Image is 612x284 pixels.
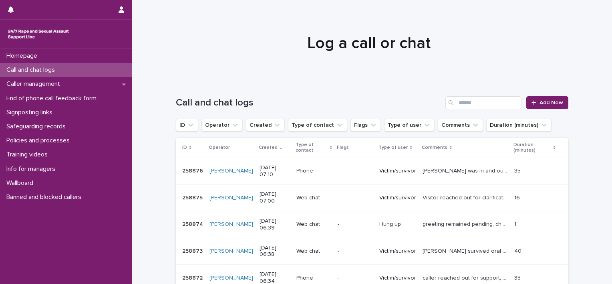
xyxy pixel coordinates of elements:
p: Hung up [379,221,416,228]
p: Phone [296,275,331,282]
img: rhQMoQhaT3yELyF149Cw [6,26,70,42]
p: [DATE] 06:39 [260,218,290,231]
a: [PERSON_NAME] [209,221,253,228]
p: Phone [296,168,331,174]
p: Banned and blocked callers [3,193,88,201]
p: 1 [514,219,518,228]
a: [PERSON_NAME] [209,275,253,282]
p: Victim/survivor [379,248,416,255]
p: Flags [337,143,349,152]
p: 35 [514,166,522,174]
p: Victim/survivor [379,168,416,174]
p: Type of user [378,143,408,152]
button: Type of user [384,119,435,132]
p: 258875 [182,193,204,201]
p: 258872 [182,273,204,282]
p: 258873 [182,246,204,255]
p: 16 [514,193,521,201]
p: 258874 [182,219,205,228]
p: Info for managers [3,165,62,173]
a: [PERSON_NAME] [209,195,253,201]
p: Caller management [3,80,66,88]
p: Visitor reached out for clarification, consent and definitions discussed, signposted to ISVA serv... [423,193,509,201]
button: Comments [438,119,483,132]
button: Created [246,119,285,132]
p: - [338,168,373,174]
button: Duration (minutes) [486,119,552,132]
p: 40 [514,246,523,255]
p: greeting remained pending, chat ended [423,219,509,228]
p: End of phone call feedback form [3,95,103,102]
p: caller reached out for support, thoughts and feelings explored, discussed coping mechanisms and s... [423,273,509,282]
p: Created [259,143,278,152]
p: Type of contact [296,140,327,155]
p: 258876 [182,166,205,174]
p: Homepage [3,52,44,60]
p: Web chat [296,248,331,255]
p: Duration (minutes) [513,140,551,155]
p: [DATE] 06:38 [260,245,290,258]
a: [PERSON_NAME] [209,248,253,255]
p: Operator [209,143,230,152]
tr: 258875258875 [PERSON_NAME] [DATE] 07:00Web chat-Victim/survivorVisitor reached out for clarificat... [176,185,568,211]
h1: Call and chat logs [176,97,442,109]
p: Safeguarding records [3,123,72,130]
p: Signposting links [3,109,59,116]
a: [PERSON_NAME] [209,168,253,174]
button: Type of contact [288,119,347,132]
p: Web chat [296,221,331,228]
p: [DATE] 07:10 [260,164,290,178]
p: Call and chat logs [3,66,61,74]
p: Victim/survivor [379,195,416,201]
h1: Log a call or chat [173,34,565,53]
p: Victim/survivor [379,275,416,282]
span: Add New [540,100,563,105]
p: Web chat [296,195,331,201]
p: Wallboard [3,179,40,187]
p: - [338,221,373,228]
tr: 258873258873 [PERSON_NAME] [DATE] 06:38Web chat-Victim/survivor[PERSON_NAME] survived oral rape b... [176,238,568,265]
p: ID [182,143,187,152]
a: Add New [526,96,568,109]
p: Caller was in and out of flashback throughout the call. [423,166,509,174]
button: ID [176,119,198,132]
tr: 258876258876 [PERSON_NAME] [DATE] 07:10Phone-Victim/survivor[PERSON_NAME] was in and out of flash... [176,158,568,185]
p: Comments [422,143,447,152]
button: Flags [350,119,381,132]
p: Training videos [3,151,54,158]
p: Emma survived oral rape by her partner, who was coercive. I shared RCEW web pages on consent, typ... [423,246,509,255]
tr: 258874258874 [PERSON_NAME] [DATE] 06:39Web chat-Hung upgreeting remained pending, chat endedgreet... [176,211,568,238]
p: - [338,275,373,282]
p: - [338,195,373,201]
p: [DATE] 07:00 [260,191,290,205]
p: Policies and processes [3,137,76,144]
p: - [338,248,373,255]
input: Search [445,96,521,109]
button: Operator [201,119,243,132]
p: 35 [514,273,522,282]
